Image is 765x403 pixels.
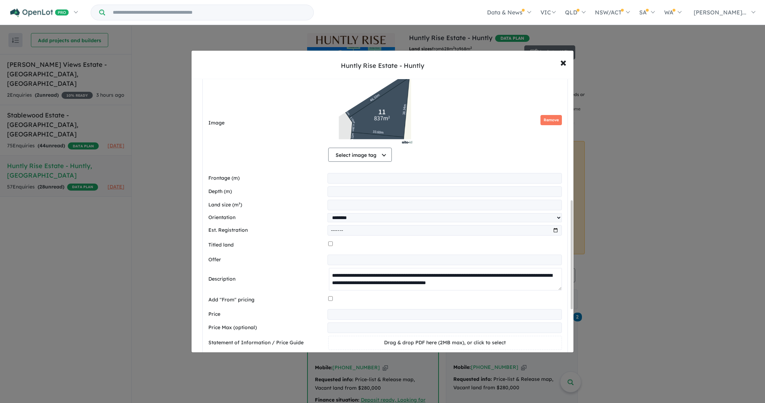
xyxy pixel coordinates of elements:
[208,174,324,183] label: Frontage (m)
[384,339,506,346] span: Drag & drop PDF here (2MB max), or click to select
[328,148,392,162] button: Select image tag
[10,8,69,17] img: Openlot PRO Logo White
[208,213,324,222] label: Orientation
[208,275,326,283] label: Description
[208,324,324,332] label: Price Max (optional)
[341,61,424,70] div: Huntly Rise Estate - Huntly
[208,187,324,196] label: Depth (m)
[208,256,324,264] label: Offer
[540,115,562,125] button: Remove
[208,119,325,127] label: Image
[208,241,325,249] label: Titled land
[328,76,422,146] img: qDAAAAAElFTkSuQmCC
[560,55,566,70] span: ×
[106,5,312,20] input: Try estate name, suburb, builder or developer
[208,226,324,235] label: Est. Registration
[208,296,325,304] label: Add "From" pricing
[208,310,324,319] label: Price
[208,201,324,209] label: Land size (m²)
[208,339,325,347] label: Statement of Information / Price Guide
[694,9,746,16] span: [PERSON_NAME]...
